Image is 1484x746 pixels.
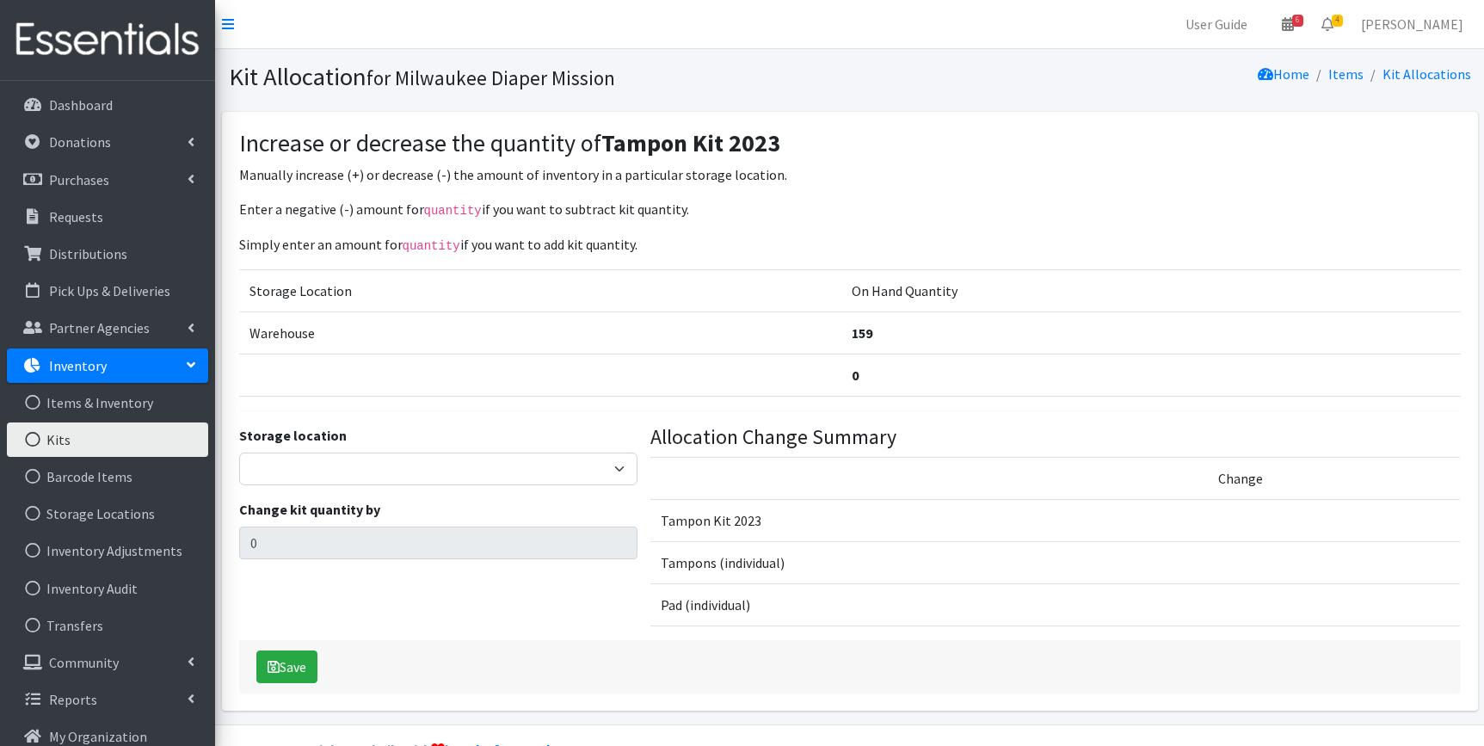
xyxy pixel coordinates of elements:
[256,650,317,683] button: Save
[49,282,170,299] p: Pick Ups & Deliveries
[239,425,347,446] label: Storage location
[49,133,111,151] p: Donations
[1268,7,1308,41] a: 6
[7,385,208,420] a: Items & Inventory
[841,270,1461,312] td: On Hand Quantity
[7,88,208,122] a: Dashboard
[601,127,780,158] strong: Tampon Kit 2023
[239,312,841,355] td: Warehouse
[7,682,208,717] a: Reports
[7,11,208,69] img: HumanEssentials
[239,129,1461,158] h3: Increase or decrease the quantity of
[7,237,208,271] a: Distributions
[650,541,1208,583] td: Tampons (individual)
[239,199,1461,220] p: Enter a negative (-) amount for if you want to subtract kit quantity.
[7,533,208,568] a: Inventory Adjustments
[7,459,208,494] a: Barcode Items
[366,65,615,90] small: for Milwaukee Diaper Mission
[7,200,208,234] a: Requests
[49,171,109,188] p: Purchases
[1347,7,1477,41] a: [PERSON_NAME]
[7,125,208,159] a: Donations
[239,234,1461,256] p: Simply enter an amount for if you want to add kit quantity.
[239,164,1461,185] p: Manually increase (+) or decrease (-) the amount of inventory in a particular storage location.
[403,239,460,253] code: quantity
[7,422,208,457] a: Kits
[1332,15,1343,27] span: 4
[650,425,1461,450] h4: Allocation Change Summary
[7,645,208,680] a: Community
[7,608,208,643] a: Transfers
[7,571,208,606] a: Inventory Audit
[7,496,208,531] a: Storage Locations
[49,654,119,671] p: Community
[7,311,208,345] a: Partner Agencies
[1382,65,1471,83] a: Kit Allocations
[852,367,859,384] strong: 0
[852,324,872,342] strong: 159
[49,319,150,336] p: Partner Agencies
[7,348,208,383] a: Inventory
[49,245,127,262] p: Distributions
[1328,65,1364,83] a: Items
[650,499,1208,541] td: Tampon Kit 2023
[1308,7,1347,41] a: 4
[239,270,841,312] td: Storage Location
[49,96,113,114] p: Dashboard
[1292,15,1303,27] span: 6
[49,357,107,374] p: Inventory
[49,728,147,745] p: My Organization
[229,62,844,92] h1: Kit Allocation
[1208,457,1460,499] td: Change
[424,204,482,218] code: quantity
[49,691,97,708] p: Reports
[239,499,380,520] label: Change kit quantity by
[49,208,103,225] p: Requests
[7,274,208,308] a: Pick Ups & Deliveries
[7,163,208,197] a: Purchases
[650,583,1208,626] td: Pad (individual)
[1172,7,1261,41] a: User Guide
[1258,65,1309,83] a: Home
